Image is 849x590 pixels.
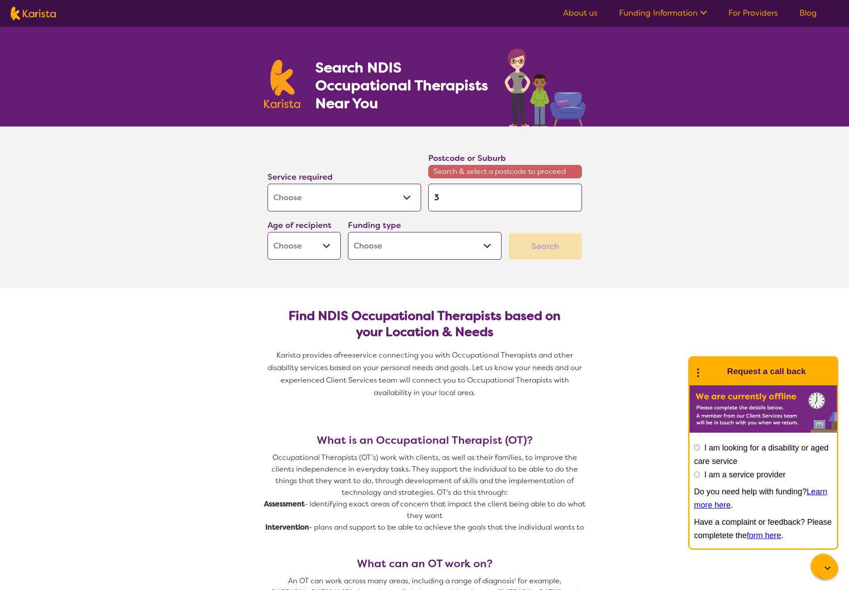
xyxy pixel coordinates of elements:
[563,8,598,18] a: About us
[264,557,586,570] h3: What can an OT work on?
[268,220,331,231] label: Age of recipient
[264,522,586,533] p: - plans and support to be able to achieve the goals that the individual wants to
[428,165,582,178] span: Search & select a postcode to proceed
[275,308,575,340] h2: Find NDIS Occupational Therapists based on your Location & Needs
[694,485,832,512] p: Do you need help with funding? .
[276,350,338,360] span: Karista provides a
[694,515,832,542] p: Have a complaint or feedback? Please completete the .
[428,153,506,164] label: Postcode or Suburb
[338,350,352,360] span: free
[348,220,401,231] label: Funding type
[11,7,56,20] img: Karista logo
[694,443,828,466] label: I am looking for a disability or aged care service
[268,172,333,182] label: Service required
[264,434,586,447] h3: What is an Occupational Therapist (OT)?
[728,8,778,18] a: For Providers
[727,365,806,378] h1: Request a call back
[619,8,707,18] a: Funding Information
[268,350,584,397] span: service connecting you with Occupational Therapists and other disability services based on your p...
[264,60,301,108] img: Karista logo
[690,385,837,433] img: Karista offline chat form to request call back
[428,184,582,211] input: Type
[704,362,722,380] img: Karista
[799,8,817,18] a: Blog
[704,470,786,479] label: I am a service provider
[264,498,586,522] p: - identifying exact areas of concern that impact the client being able to do what they want
[315,59,489,112] h1: Search NDIS Occupational Therapists Near You
[264,452,586,498] p: Occupational Therapists (OT’s) work with clients, as well as their families, to improve the clien...
[747,531,781,540] a: form here
[505,48,586,126] img: occupational-therapy
[264,499,305,509] strong: Assessment
[811,554,836,579] button: Channel Menu
[265,523,309,532] strong: Intervention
